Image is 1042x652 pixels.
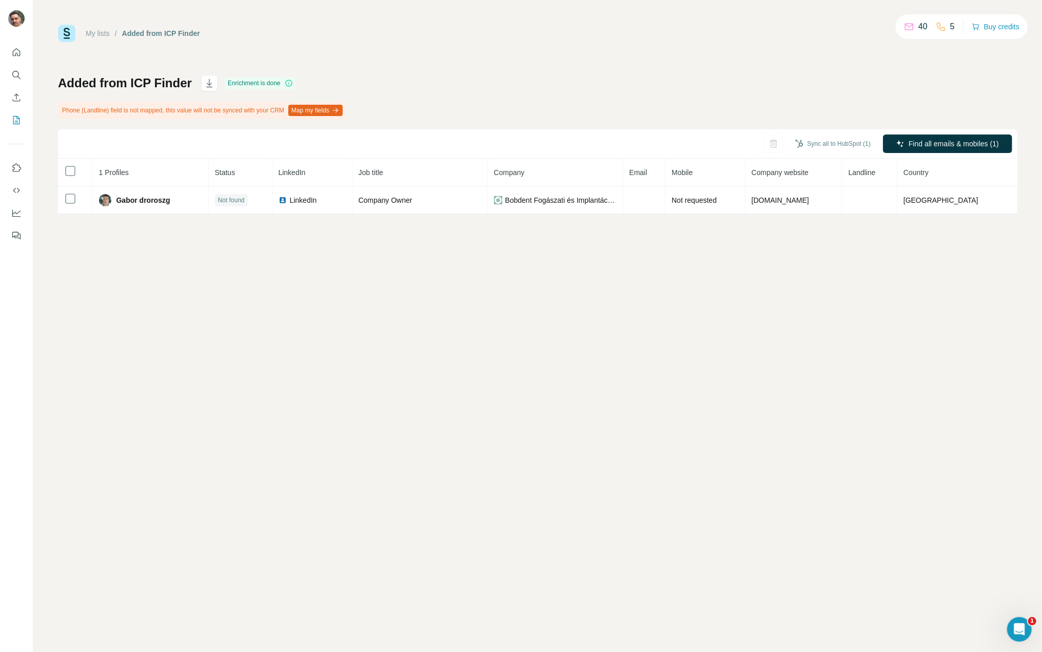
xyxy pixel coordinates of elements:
[752,196,809,204] span: [DOMAIN_NAME]
[672,196,717,204] span: Not requested
[505,195,617,205] span: Bobdent Fogászati és Implantációs Központ
[288,105,343,116] button: Map my fields
[8,204,25,222] button: Dashboard
[86,29,110,37] a: My lists
[8,181,25,200] button: Use Surfe API
[788,136,878,151] button: Sync all to HubSpot (1)
[8,88,25,107] button: Enrich CSV
[1028,617,1036,625] span: 1
[752,168,809,177] span: Company website
[122,28,200,39] div: Added from ICP Finder
[972,20,1019,34] button: Buy credits
[903,168,929,177] span: Country
[8,43,25,62] button: Quick start
[359,196,412,204] span: Company Owner
[950,21,955,33] p: 5
[290,195,317,205] span: LinkedIn
[8,159,25,177] button: Use Surfe on LinkedIn
[8,66,25,84] button: Search
[215,168,235,177] span: Status
[8,226,25,245] button: Feedback
[8,111,25,129] button: My lists
[279,168,306,177] span: LinkedIn
[99,194,111,206] img: Avatar
[58,75,192,91] h1: Added from ICP Finder
[359,168,383,177] span: Job title
[909,139,999,149] span: Find all emails & mobiles (1)
[672,168,693,177] span: Mobile
[99,168,129,177] span: 1 Profiles
[279,196,287,204] img: LinkedIn logo
[115,28,117,39] li: /
[883,135,1012,153] button: Find all emails & mobiles (1)
[218,196,245,205] span: Not found
[918,21,928,33] p: 40
[494,168,525,177] span: Company
[494,196,502,204] img: company-logo
[903,196,978,204] span: [GEOGRAPHIC_DATA]
[225,77,296,89] div: Enrichment is done
[58,102,345,119] div: Phone (Landline) field is not mapped, this value will not be synced with your CRM
[630,168,647,177] span: Email
[849,168,876,177] span: Landline
[8,10,25,27] img: Avatar
[58,25,75,42] img: Surfe Logo
[116,195,170,205] span: Gabor droroszg
[1007,617,1032,642] iframe: Intercom live chat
